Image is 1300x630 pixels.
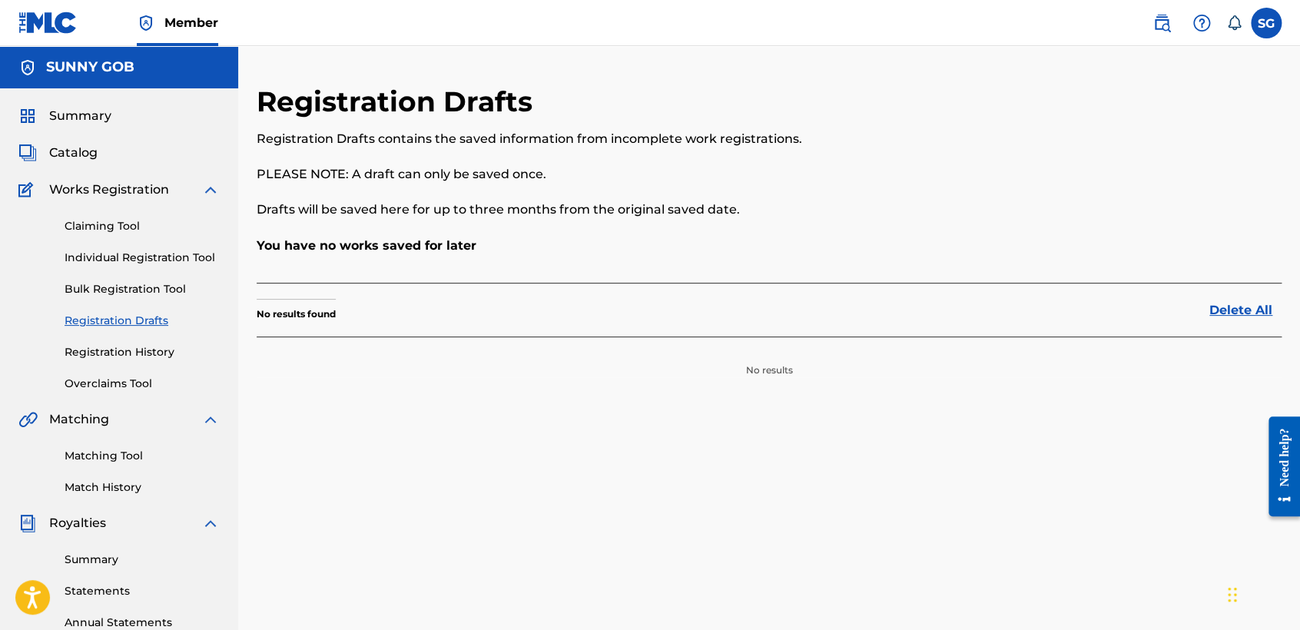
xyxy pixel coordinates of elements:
a: Delete All [1209,301,1282,320]
p: PLEASE NOTE: A draft can only be saved once. [257,165,1046,184]
img: Accounts [18,58,37,77]
div: Glisser [1228,572,1237,618]
span: Matching [49,410,109,429]
span: Member [164,14,218,31]
span: Summary [49,107,111,125]
a: Registration History [65,344,220,360]
iframe: Resource Center [1257,405,1300,529]
a: Match History [65,479,220,496]
img: expand [201,410,220,429]
img: expand [201,514,220,532]
div: Notifications [1226,15,1242,31]
a: Bulk Registration Tool [65,281,220,297]
a: Individual Registration Tool [65,250,220,266]
h2: Registration Drafts [257,85,540,119]
p: No results [746,345,793,377]
p: No results found [257,307,336,321]
a: CatalogCatalog [18,144,98,162]
img: help [1192,14,1211,32]
a: Overclaims Tool [65,376,220,392]
p: You have no works saved for later [257,237,1282,255]
a: Claiming Tool [65,218,220,234]
img: Works Registration [18,181,38,199]
img: Royalties [18,514,37,532]
a: Registration Drafts [65,313,220,329]
img: MLC Logo [18,12,78,34]
a: Public Search [1146,8,1177,38]
a: Statements [65,583,220,599]
span: Catalog [49,144,98,162]
a: Summary [65,552,220,568]
img: search [1152,14,1171,32]
img: Top Rightsholder [137,14,155,32]
h5: SUNNY GOB [46,58,134,76]
img: Matching [18,410,38,429]
p: Drafts will be saved here for up to three months from the original saved date. [257,201,1046,219]
a: Matching Tool [65,448,220,464]
span: Works Registration [49,181,169,199]
div: Help [1186,8,1217,38]
img: Catalog [18,144,37,162]
span: Royalties [49,514,106,532]
a: SummarySummary [18,107,111,125]
iframe: Chat Widget [1223,556,1300,630]
div: Widget de chat [1223,556,1300,630]
img: Summary [18,107,37,125]
p: Registration Drafts contains the saved information from incomplete work registrations. [257,130,1046,148]
img: expand [201,181,220,199]
div: User Menu [1251,8,1282,38]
